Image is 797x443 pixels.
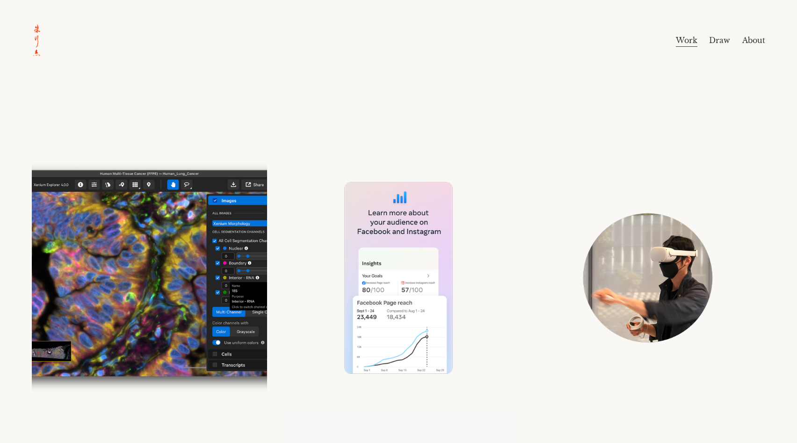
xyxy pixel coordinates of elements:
[742,33,765,48] a: About
[676,33,697,48] a: Work
[32,160,267,396] a: Xenium Explorer
[709,33,730,48] a: Draw
[530,160,765,396] a: Meta Reality Lab 🔒
[32,24,43,57] img: Roger Zhu
[281,160,516,396] a: Insights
